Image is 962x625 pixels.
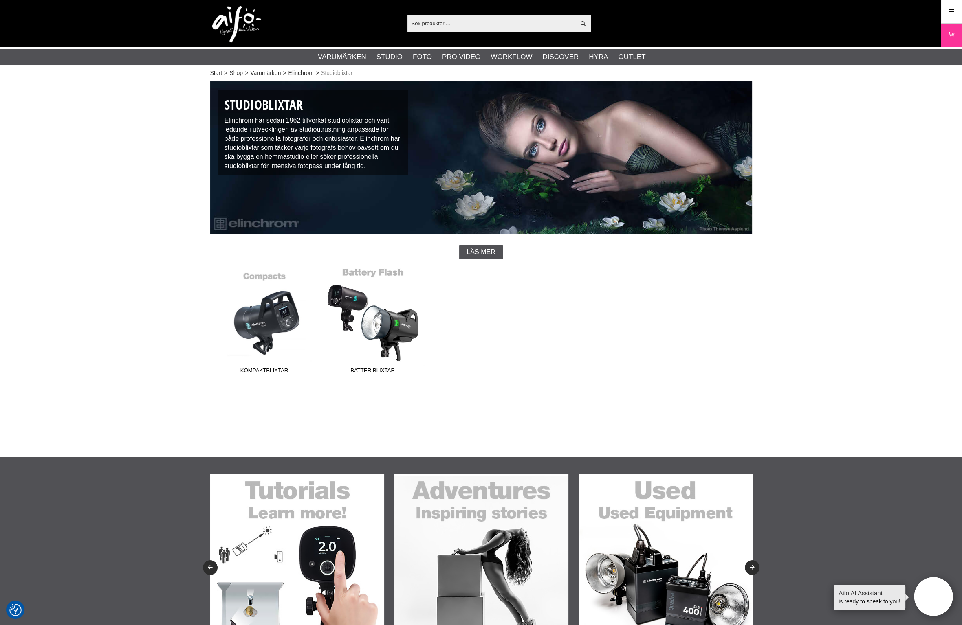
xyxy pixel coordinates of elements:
a: Varumärken [250,69,281,77]
a: Studio [376,52,403,62]
a: Outlet [618,52,645,62]
a: Elinchrom [288,69,314,77]
span: > [283,69,286,77]
span: Kompaktblixtar [210,366,319,377]
span: > [245,69,248,77]
button: Samtyckesinställningar [9,603,22,617]
span: Batteriblixtar [319,366,427,377]
a: Start [210,69,222,77]
h1: Studioblixtar [225,96,402,114]
a: Foto [413,52,432,62]
h4: Aifo AI Assistant [839,589,900,597]
input: Sök produkter ... [407,17,576,29]
img: Revisit consent button [9,604,22,616]
a: Discover [542,52,579,62]
a: Batteriblixtar [319,268,427,377]
button: Next [745,560,759,575]
a: Shop [229,69,243,77]
a: Kompaktblixtar [210,268,319,377]
span: Läs mer [467,248,495,256]
span: > [224,69,227,77]
a: Varumärken [318,52,366,62]
span: > [316,69,319,77]
a: Hyra [589,52,608,62]
button: Previous [203,560,218,575]
div: Elinchrom har sedan 1962 tillverkat studioblixtar och varit ledande i utvecklingen av studioutrus... [218,90,408,175]
img: logo.png [212,6,261,43]
a: Workflow [491,52,532,62]
div: is ready to speak to you! [834,585,905,610]
img: Elinchrom Studioblixtar [210,81,752,234]
a: Pro Video [442,52,480,62]
span: Studioblixtar [321,69,352,77]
